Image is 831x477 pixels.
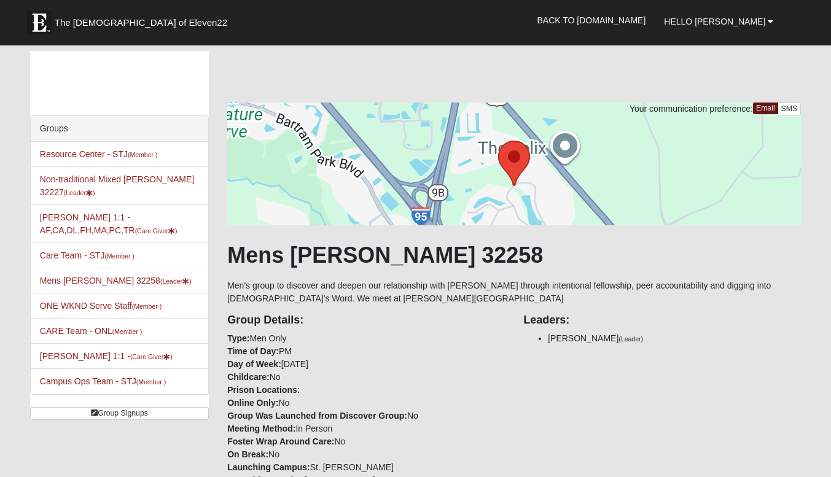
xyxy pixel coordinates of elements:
[112,328,142,335] small: (Member )
[64,189,95,196] small: (Leader )
[135,227,178,235] small: (Care Giver )
[21,4,267,35] a: The [DEMOGRAPHIC_DATA] of Eleven22
[128,151,157,158] small: (Member )
[227,398,278,408] strong: Online Only:
[227,346,279,356] strong: Time of Day:
[753,103,778,114] a: Email
[30,407,209,420] a: Group Signups
[778,103,802,115] a: SMS
[40,301,162,311] a: ONE WKND Serve Staff(Member )
[130,353,173,360] small: (Care Giver )
[227,372,269,382] strong: Childcare:
[40,212,178,235] a: [PERSON_NAME] 1:1 -AF,CA,DL,FH,MA,PC,TR(Care Giver)
[618,335,643,343] small: (Leader)
[227,449,268,459] strong: On Break:
[655,6,782,37] a: Hello [PERSON_NAME]
[160,277,192,285] small: (Leader )
[40,376,166,386] a: Campus Ops Team - STJ(Member )
[528,5,655,36] a: Back to [DOMAIN_NAME]
[40,326,142,336] a: CARE Team - ONL(Member )
[40,149,158,159] a: Resource Center - STJ(Member )
[227,242,801,268] h1: Mens [PERSON_NAME] 32258
[548,332,801,345] li: [PERSON_NAME]
[136,378,166,386] small: (Member )
[227,411,407,421] strong: Group Was Launched from Discover Group:
[132,303,162,310] small: (Member )
[40,276,192,285] a: Mens [PERSON_NAME] 32258(Leader)
[104,252,134,260] small: (Member )
[664,17,765,26] span: Hello [PERSON_NAME]
[227,436,334,446] strong: Foster Wrap Around Care:
[27,10,52,35] img: Eleven22 logo
[227,385,300,395] strong: Prison Locations:
[227,333,249,343] strong: Type:
[523,314,801,327] h4: Leaders:
[55,17,227,29] span: The [DEMOGRAPHIC_DATA] of Eleven22
[227,424,295,433] strong: Meeting Method:
[227,359,281,369] strong: Day of Week:
[630,104,753,114] span: Your communication preference:
[40,250,135,260] a: Care Team - STJ(Member )
[31,116,208,142] div: Groups
[40,174,194,197] a: Non-traditional Mixed [PERSON_NAME] 32227(Leader)
[40,351,173,361] a: [PERSON_NAME] 1:1 -(Care Giver)
[227,314,505,327] h4: Group Details:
